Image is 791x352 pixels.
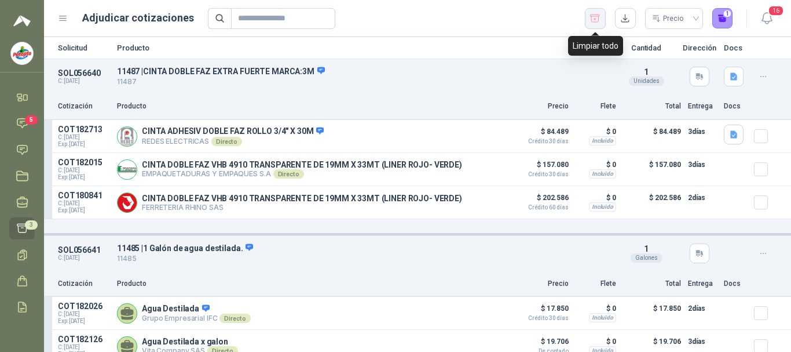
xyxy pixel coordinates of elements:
[58,255,110,262] p: C: [DATE]
[25,220,38,230] span: 3
[644,67,649,77] span: 1
[511,139,569,144] span: Crédito 30 días
[58,344,110,351] span: C: [DATE]
[25,115,38,125] span: 5
[142,126,324,137] p: CINTA ADHESIV DOBLE FAZ ROLLO 3/4" X 30M
[623,191,681,214] p: $ 202.586
[688,302,717,315] p: 2 días
[688,335,717,349] p: 3 días
[511,278,569,289] p: Precio
[576,125,616,139] p: $ 0
[511,172,569,177] span: Crédito 30 días
[576,158,616,172] p: $ 0
[9,113,35,134] a: 5
[58,78,110,85] p: C: [DATE]
[82,10,194,26] h1: Adjudicar cotizaciones
[142,194,462,203] p: CINTA DOBLE FAZ VHB 4910 TRANSPARENTE DE 19MM X 33MT (LINER ROJO- VERDE)
[623,158,681,181] p: $ 157.080
[58,278,110,289] p: Cotización
[58,302,110,311] p: COT182026
[142,203,462,212] p: FERRETERIA RHINO SAS
[142,337,238,346] p: Agua Destilada x galon
[58,44,110,52] p: Solicitud
[511,125,569,144] p: $ 84.489
[688,101,717,112] p: Entrega
[589,202,616,212] div: Incluido
[511,315,569,321] span: Crédito 30 días
[682,44,717,52] p: Dirección
[117,243,610,253] p: 11485 | 1 Galón de agua destilada.
[142,160,462,169] p: CINTA DOBLE FAZ VHB 4910 TRANSPARENTE DE 19MM X 33MT (LINER ROJO- VERDE)
[576,302,616,315] p: $ 0
[58,318,110,325] span: Exp: [DATE]
[58,311,110,318] span: C: [DATE]
[58,101,110,112] p: Cotización
[712,8,733,29] button: 1
[117,101,504,112] p: Producto
[576,278,616,289] p: Flete
[568,36,623,56] div: Limpiar todo
[142,169,462,179] p: EMPAQUETADURAS Y EMPAQUES S.A
[58,141,110,148] span: Exp: [DATE]
[623,101,681,112] p: Total
[117,253,610,264] p: 11485
[118,127,137,146] img: Company Logo
[58,207,110,214] span: Exp: [DATE]
[142,137,324,146] p: REDES ELECTRICAS
[511,158,569,177] p: $ 157.080
[623,278,681,289] p: Total
[576,191,616,205] p: $ 0
[58,245,110,255] p: SOL056641
[11,42,33,64] img: Company Logo
[219,314,250,323] div: Directo
[511,191,569,211] p: $ 202.586
[644,244,649,253] span: 1
[58,174,110,181] span: Exp: [DATE]
[589,136,616,146] div: Incluido
[58,125,110,134] p: COT182713
[118,160,137,179] img: Company Logo
[688,278,717,289] p: Entrega
[724,278,747,289] p: Docs
[117,77,610,88] p: 11487
[652,10,686,27] div: Precio
[617,44,675,52] p: Cantidad
[623,125,681,148] p: $ 84.489
[58,200,110,207] span: C: [DATE]
[629,77,664,86] div: Unidades
[117,278,504,289] p: Producto
[58,191,110,200] p: COT180841
[688,125,717,139] p: 3 días
[142,304,251,314] p: Agua Destilada
[117,44,610,52] p: Producto
[511,302,569,321] p: $ 17.850
[118,193,137,212] img: Company Logo
[631,253,662,263] div: Galones
[9,217,35,239] a: 3
[756,8,777,29] button: 16
[13,14,31,28] img: Logo peakr
[58,167,110,174] span: C: [DATE]
[58,134,110,141] span: C: [DATE]
[768,5,784,16] span: 16
[589,313,616,322] div: Incluido
[511,205,569,211] span: Crédito 60 días
[511,101,569,112] p: Precio
[724,44,747,52] p: Docs
[211,137,242,146] div: Directo
[688,158,717,172] p: 3 días
[58,158,110,167] p: COT182015
[623,302,681,325] p: $ 17.850
[589,169,616,179] div: Incluido
[117,66,610,77] p: 11487 | CINTA DOBLE FAZ EXTRA FUERTE MARCA:3M
[688,191,717,205] p: 2 días
[142,314,251,323] p: Grupo Empresarial IFC
[273,169,304,179] div: Directo
[724,101,747,112] p: Docs
[58,68,110,78] p: SOL056640
[576,335,616,349] p: $ 0
[58,335,110,344] p: COT182126
[576,101,616,112] p: Flete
